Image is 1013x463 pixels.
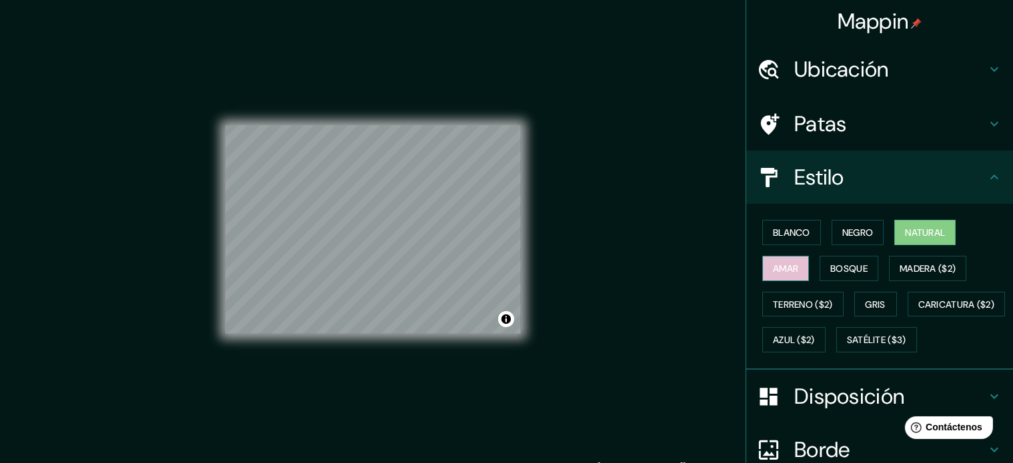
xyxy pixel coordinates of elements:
font: Mappin [838,7,909,35]
button: Blanco [762,220,821,245]
button: Madera ($2) [889,256,966,281]
button: Negro [832,220,884,245]
font: Negro [842,227,874,238]
div: Ubicación [746,43,1013,96]
font: Azul ($2) [773,334,815,346]
font: Satélite ($3) [847,334,906,346]
div: Disposición [746,370,1013,423]
font: Caricatura ($2) [918,298,995,310]
button: Caricatura ($2) [908,292,1006,317]
font: Disposición [794,382,904,410]
button: Activar o desactivar atribución [498,311,514,327]
font: Amar [773,262,798,274]
font: Bosque [830,262,868,274]
button: Satélite ($3) [836,327,917,352]
button: Natural [894,220,956,245]
button: Bosque [820,256,878,281]
div: Estilo [746,151,1013,204]
iframe: Lanzador de widgets de ayuda [894,411,998,448]
div: Patas [746,97,1013,151]
img: pin-icon.png [911,18,922,29]
canvas: Mapa [225,125,521,334]
font: Natural [905,227,945,238]
font: Gris [866,298,886,310]
button: Amar [762,256,809,281]
font: Terreno ($2) [773,298,833,310]
font: Madera ($2) [900,262,956,274]
button: Azul ($2) [762,327,826,352]
font: Estilo [794,163,844,191]
font: Patas [794,110,847,138]
font: Ubicación [794,55,889,83]
button: Terreno ($2) [762,292,844,317]
button: Gris [854,292,897,317]
font: Blanco [773,227,810,238]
